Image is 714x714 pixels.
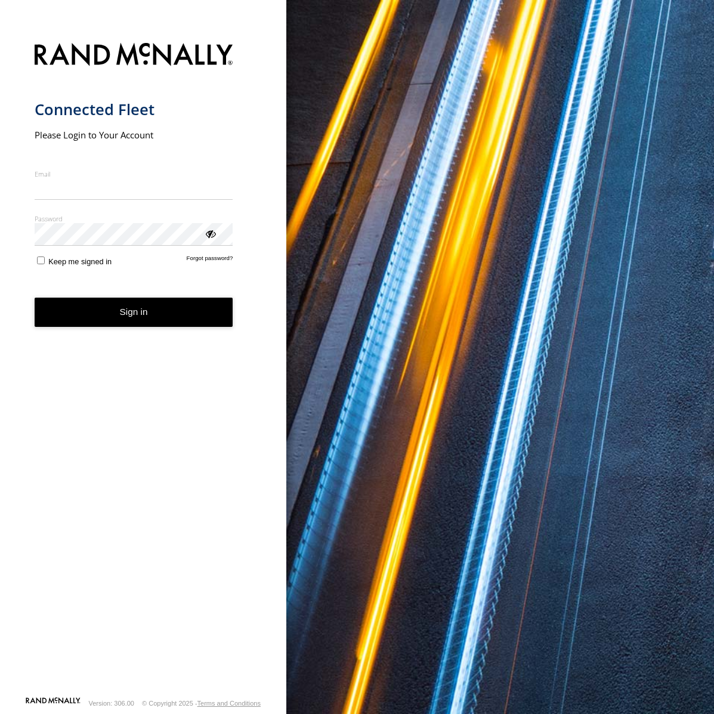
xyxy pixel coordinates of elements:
[37,256,45,264] input: Keep me signed in
[35,169,233,178] label: Email
[48,257,112,266] span: Keep me signed in
[35,36,252,696] form: main
[197,700,261,707] a: Terms and Conditions
[142,700,261,707] div: © Copyright 2025 -
[35,100,233,119] h1: Connected Fleet
[187,255,233,266] a: Forgot password?
[26,697,81,709] a: Visit our Website
[89,700,134,707] div: Version: 306.00
[35,298,233,327] button: Sign in
[35,129,233,141] h2: Please Login to Your Account
[35,214,233,223] label: Password
[35,41,233,71] img: Rand McNally
[204,227,216,239] div: ViewPassword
